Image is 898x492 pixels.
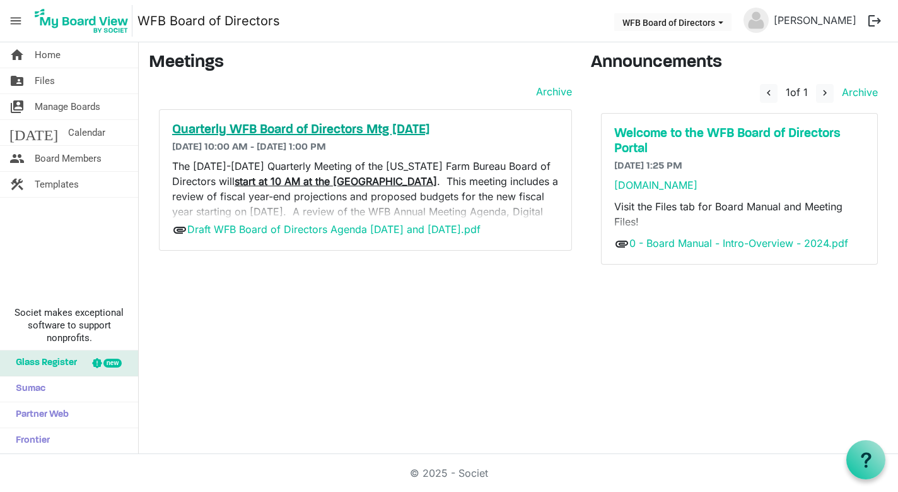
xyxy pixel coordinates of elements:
div: new [103,359,122,368]
span: Societ makes exceptional software to support nonprofits. [6,306,132,344]
p: Visit the Files tab for Board Manual and Meeting Files! [614,199,865,229]
a: My Board View Logo [31,5,137,37]
span: folder_shared [9,68,25,93]
img: My Board View Logo [31,5,132,37]
h6: [DATE] 10:00 AM - [DATE] 1:00 PM [172,141,559,153]
h3: Meetings [149,52,572,74]
a: Quarterly WFB Board of Directors Mtg [DATE] [172,123,559,138]
a: Draft WFB Board of Directors Agenda [DATE] and [DATE].pdf [187,223,481,236]
span: menu [4,9,28,33]
h3: Announcements [591,52,888,74]
span: Templates [35,172,79,197]
button: logout [861,8,888,34]
span: Files [35,68,55,93]
span: home [9,42,25,68]
a: [DOMAIN_NAME] [614,179,697,191]
span: switch_account [9,94,25,119]
a: 0 - Board Manual - Intro-Overview - 2024.pdf [629,237,848,249]
a: WFB Board of Directors [137,8,280,33]
span: navigate_before [763,87,774,99]
span: Glass Register [9,351,77,376]
span: 1 [786,86,790,99]
button: WFB Board of Directors dropdownbutton [614,13,732,31]
span: Home [35,42,61,68]
span: attachment [614,236,629,251]
a: [PERSON_NAME] [769,8,861,33]
span: people [9,146,25,171]
img: no-profile-picture.svg [743,8,769,33]
a: Archive [531,84,572,99]
span: construction [9,172,25,197]
a: Welcome to the WFB Board of Directors Portal [614,126,865,157]
button: navigate_before [760,84,778,103]
p: The [DATE]-[DATE] Quarterly Meeting of the [US_STATE] Farm Bureau Board of Directors will . This ... [172,159,559,265]
span: [DATE] 1:25 PM [614,161,682,171]
a: © 2025 - Societ [410,467,488,479]
span: Frontier [9,428,50,453]
span: Sumac [9,376,45,402]
span: Manage Boards [35,94,100,119]
button: navigate_next [816,84,834,103]
span: navigate_next [819,87,831,99]
span: start at 10 AM at the [GEOGRAPHIC_DATA] [235,175,437,188]
span: Partner Web [9,402,69,428]
a: Archive [837,86,878,99]
span: of 1 [786,86,808,99]
span: [DATE] [9,120,58,145]
span: attachment [172,222,187,237]
span: Board Members [35,146,102,171]
span: Calendar [68,120,105,145]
